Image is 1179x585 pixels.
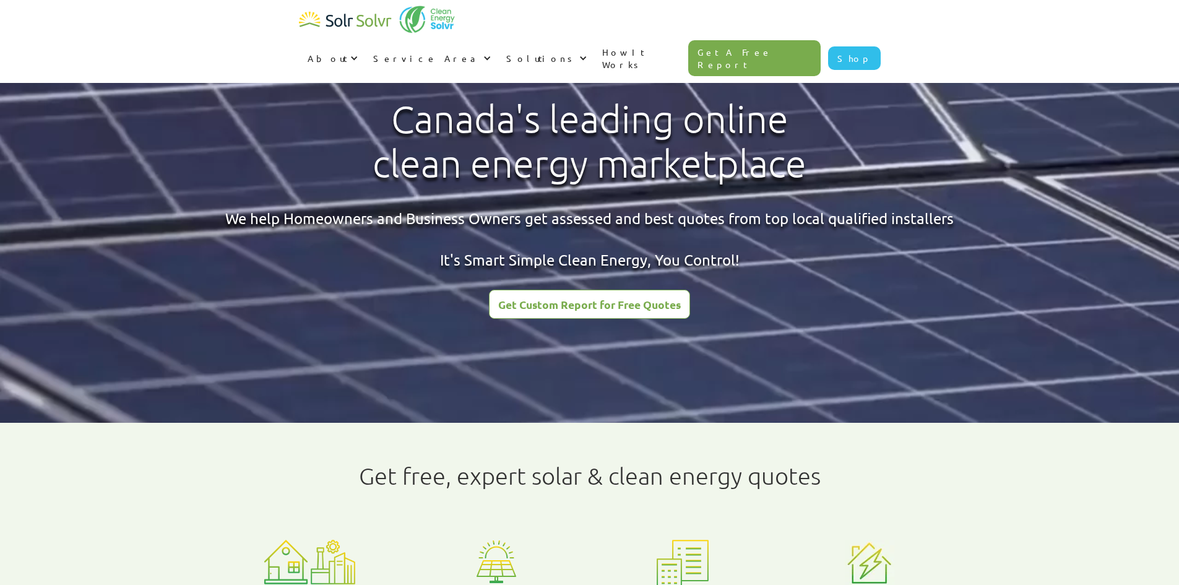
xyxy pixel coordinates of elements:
[362,97,817,186] h1: Canada's leading online clean energy marketplace
[498,299,681,310] div: Get Custom Report for Free Quotes
[299,40,365,77] div: About
[225,208,954,271] div: We help Homeowners and Business Owners get assessed and best quotes from top local qualified inst...
[594,33,689,83] a: How It Works
[498,40,594,77] div: Solutions
[828,46,881,70] a: Shop
[308,52,347,64] div: About
[359,462,821,490] h1: Get free, expert solar & clean energy quotes
[506,52,576,64] div: Solutions
[365,40,498,77] div: Service Area
[489,290,690,319] a: Get Custom Report for Free Quotes
[373,52,480,64] div: Service Area
[688,40,821,76] a: Get A Free Report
